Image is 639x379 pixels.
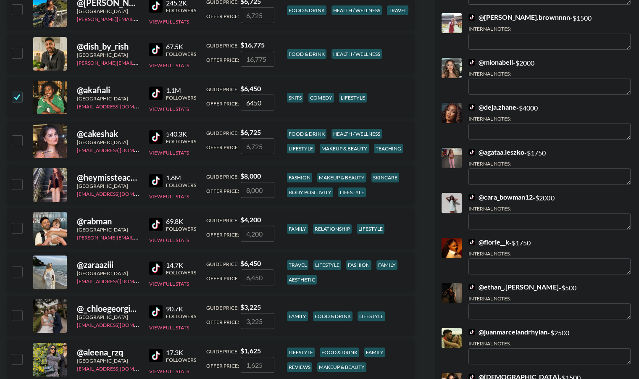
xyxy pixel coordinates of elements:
[364,347,385,357] div: family
[77,52,139,58] div: [GEOGRAPHIC_DATA]
[358,311,385,321] div: lifestyle
[331,5,382,15] div: health / wellness
[468,14,475,21] img: TikTok
[77,139,139,145] div: [GEOGRAPHIC_DATA]
[468,13,631,50] div: - $ 1500
[468,194,475,200] img: TikTok
[206,261,239,267] span: Guide Price:
[468,250,631,257] div: Internal Notes:
[166,95,196,101] div: Followers
[166,217,196,226] div: 69.8K
[166,348,196,357] div: 17.3K
[149,305,163,318] img: TikTok
[166,138,196,145] div: Followers
[77,8,139,14] div: [GEOGRAPHIC_DATA]
[357,224,384,234] div: lifestyle
[313,311,352,321] div: food & drink
[468,103,631,139] div: - $ 4000
[206,174,239,180] span: Guide Price:
[468,283,558,291] a: @ethan_.[PERSON_NAME]
[468,328,547,336] a: @juanmarcelandrhylan
[77,172,139,183] div: @ heymissteacher
[240,216,261,224] strong: $ 4,200
[287,347,315,357] div: lifestyle
[241,182,274,198] input: 8,000
[166,51,196,57] div: Followers
[241,95,274,111] input: 6,450
[468,116,631,122] div: Internal Notes:
[206,42,239,49] span: Guide Price:
[331,49,382,59] div: health / wellness
[166,305,196,313] div: 90.7K
[240,84,261,92] strong: $ 6,450
[376,260,397,270] div: family
[241,269,274,285] input: 6,450
[166,42,196,51] div: 67.5K
[166,357,196,363] div: Followers
[241,226,274,242] input: 4,200
[166,86,196,95] div: 1.1M
[149,349,163,362] img: TikTok
[468,239,475,245] img: TikTok
[206,305,239,311] span: Guide Price:
[240,259,261,267] strong: $ 6,450
[468,149,475,155] img: TikTok
[241,357,274,373] input: 1,625
[149,261,163,275] img: TikTok
[166,130,196,138] div: 540.3K
[166,226,196,232] div: Followers
[77,347,139,358] div: @ aleena_rzq
[241,51,274,67] input: 16,775
[77,95,139,102] div: [GEOGRAPHIC_DATA]
[287,173,312,182] div: fashion
[206,232,239,238] span: Offer Price:
[468,284,475,290] img: TikTok
[77,364,161,372] a: [EMAIL_ADDRESS][DOMAIN_NAME]
[149,43,163,56] img: TikTok
[149,193,189,200] button: View Full Stats
[468,329,475,335] img: TikTok
[149,106,189,112] button: View Full Stats
[287,144,315,153] div: lifestyle
[166,269,196,276] div: Followers
[468,103,516,111] a: @deja.zhane
[77,189,161,197] a: [EMAIL_ADDRESS][DOMAIN_NAME]
[206,348,239,355] span: Guide Price:
[206,217,239,224] span: Guide Price:
[149,130,163,144] img: TikTok
[371,173,399,182] div: skincare
[468,238,631,274] div: - $ 1750
[77,129,139,139] div: @ cakeshak
[317,173,366,182] div: makeup & beauty
[77,358,139,364] div: [GEOGRAPHIC_DATA]
[241,138,274,154] input: 6,725
[468,161,631,167] div: Internal Notes:
[313,224,352,234] div: relationship
[149,237,189,243] button: View Full Stats
[287,187,333,197] div: body positivity
[77,216,139,226] div: @ rabman
[287,362,312,372] div: reviews
[468,205,631,212] div: Internal Notes:
[77,102,161,110] a: [EMAIL_ADDRESS][DOMAIN_NAME]
[166,261,196,269] div: 14.7K
[468,58,631,95] div: - $ 2000
[468,104,475,111] img: TikTok
[77,58,201,66] a: [PERSON_NAME][EMAIL_ADDRESS][DOMAIN_NAME]
[468,26,631,32] div: Internal Notes:
[468,71,631,77] div: Internal Notes:
[317,362,366,372] div: makeup & beauty
[149,281,189,287] button: View Full Stats
[206,275,239,282] span: Offer Price:
[240,347,261,355] strong: $ 1,625
[240,303,261,311] strong: $ 3,225
[166,313,196,319] div: Followers
[339,93,367,103] div: lifestyle
[166,182,196,188] div: Followers
[308,93,334,103] div: comedy
[206,86,239,92] span: Guide Price:
[468,193,533,201] a: @cara_bowman12
[206,144,239,150] span: Offer Price:
[387,5,408,15] div: travel
[77,260,139,270] div: @ zaraaziii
